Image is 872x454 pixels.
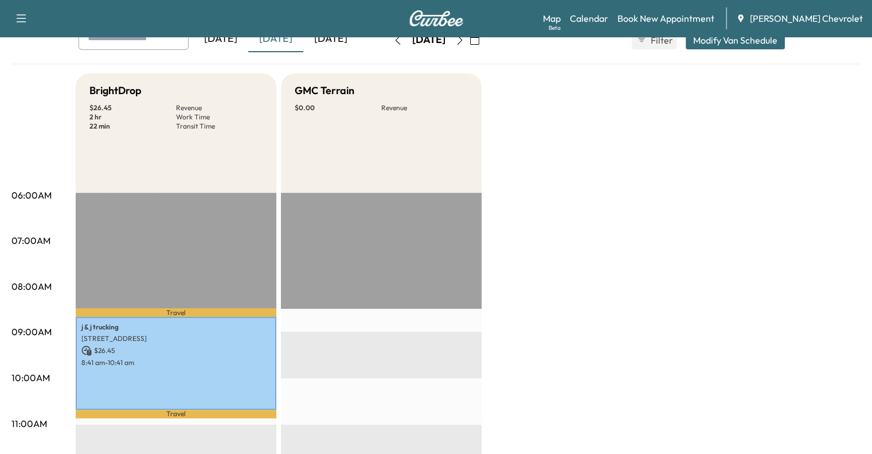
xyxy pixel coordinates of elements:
[409,10,464,26] img: Curbee Logo
[11,417,47,430] p: 11:00AM
[76,410,276,418] p: Travel
[248,26,303,52] div: [DATE]
[750,11,863,25] span: [PERSON_NAME] Chevrolet
[381,103,468,112] p: Revenue
[89,112,176,122] p: 2 hr
[89,83,142,99] h5: BrightDrop
[11,234,50,247] p: 07:00AM
[81,323,271,332] p: j & j trucking
[632,31,677,49] button: Filter
[81,334,271,343] p: [STREET_ADDRESS]
[651,33,671,47] span: Filter
[81,346,271,356] p: $ 26.45
[11,325,52,339] p: 09:00AM
[686,31,785,49] button: Modify Van Schedule
[11,371,50,385] p: 10:00AM
[11,280,52,293] p: 08:00AM
[176,112,263,122] p: Work Time
[295,103,381,112] p: $ 0.00
[617,11,714,25] a: Book New Appointment
[76,308,276,317] p: Travel
[549,24,561,32] div: Beta
[295,83,354,99] h5: GMC Terrain
[570,11,608,25] a: Calendar
[89,122,176,131] p: 22 min
[176,103,263,112] p: Revenue
[176,122,263,131] p: Transit Time
[412,33,445,47] div: [DATE]
[11,188,52,202] p: 06:00AM
[193,26,248,52] div: [DATE]
[303,26,358,52] div: [DATE]
[543,11,561,25] a: MapBeta
[81,358,271,367] p: 8:41 am - 10:41 am
[89,103,176,112] p: $ 26.45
